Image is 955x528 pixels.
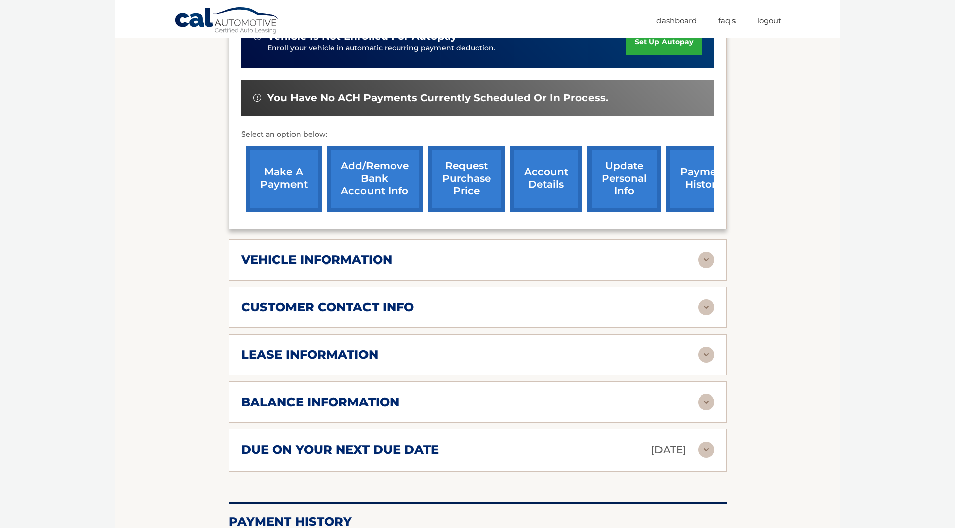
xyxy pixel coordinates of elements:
[698,299,714,315] img: accordion-rest.svg
[241,394,399,410] h2: balance information
[241,442,439,457] h2: due on your next due date
[651,441,686,459] p: [DATE]
[267,43,627,54] p: Enroll your vehicle in automatic recurring payment deduction.
[327,146,423,212] a: Add/Remove bank account info
[246,146,322,212] a: make a payment
[698,394,714,410] img: accordion-rest.svg
[510,146,582,212] a: account details
[698,347,714,363] img: accordion-rest.svg
[626,29,702,55] a: set up autopay
[587,146,661,212] a: update personal info
[656,12,697,29] a: Dashboard
[267,92,608,104] span: You have no ACH payments currently scheduled or in process.
[757,12,781,29] a: Logout
[174,7,280,36] a: Cal Automotive
[718,12,736,29] a: FAQ's
[666,146,742,212] a: payment history
[241,300,414,315] h2: customer contact info
[241,252,392,268] h2: vehicle information
[428,146,505,212] a: request purchase price
[698,442,714,458] img: accordion-rest.svg
[253,94,261,102] img: alert-white.svg
[241,128,714,141] p: Select an option below:
[698,252,714,268] img: accordion-rest.svg
[241,347,378,362] h2: lease information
